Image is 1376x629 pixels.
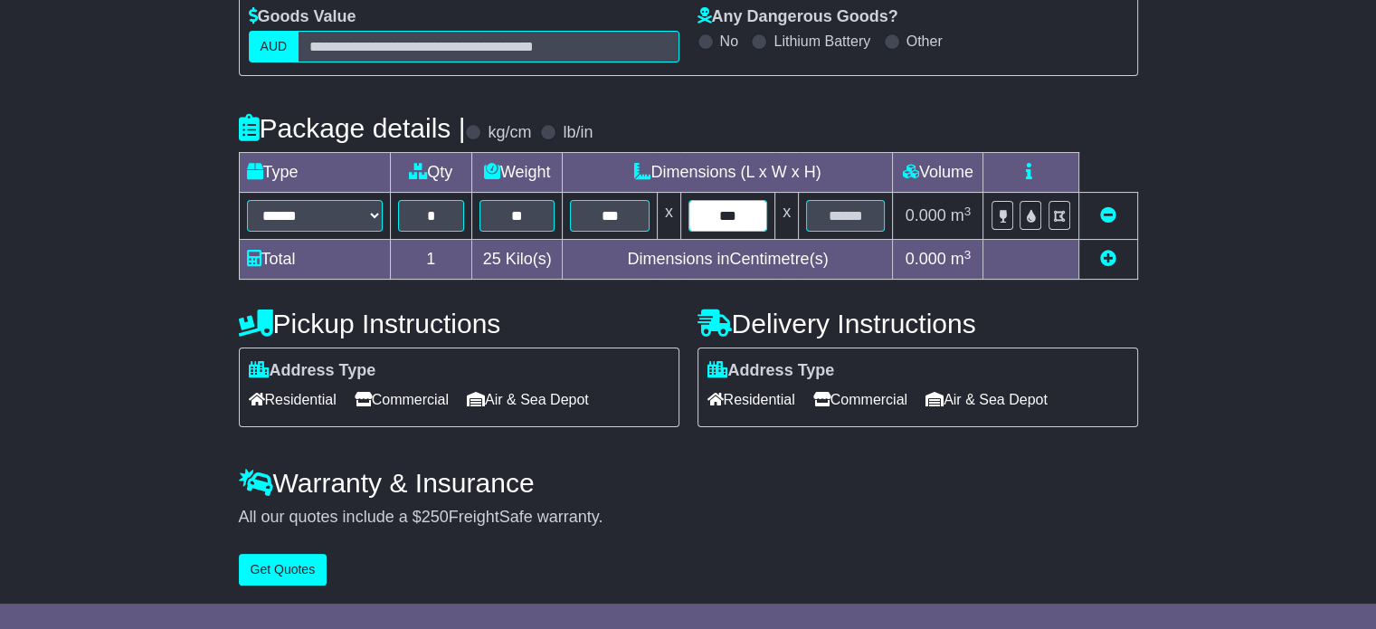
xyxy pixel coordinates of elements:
label: Other [906,33,943,50]
span: Air & Sea Depot [925,386,1048,414]
span: 0.000 [906,250,946,268]
span: Residential [249,386,337,414]
td: Dimensions in Centimetre(s) [563,240,893,280]
td: Weight [471,153,563,193]
span: 0.000 [906,206,946,224]
label: Any Dangerous Goods? [697,7,898,27]
td: x [657,193,680,240]
span: Commercial [813,386,907,414]
a: Add new item [1100,250,1116,268]
span: 250 [422,508,449,526]
label: Goods Value [249,7,356,27]
td: x [775,193,799,240]
h4: Package details | [239,113,466,143]
span: m [951,206,972,224]
label: Lithium Battery [773,33,870,50]
span: Residential [707,386,795,414]
span: m [951,250,972,268]
h4: Warranty & Insurance [239,468,1138,498]
label: No [720,33,738,50]
label: kg/cm [488,123,531,143]
label: Address Type [249,361,376,381]
td: Kilo(s) [471,240,563,280]
label: lb/in [563,123,593,143]
td: Type [239,153,390,193]
a: Remove this item [1100,206,1116,224]
td: Volume [893,153,983,193]
label: Address Type [707,361,835,381]
span: Air & Sea Depot [467,386,589,414]
label: AUD [249,31,299,62]
h4: Delivery Instructions [697,309,1138,338]
td: Qty [390,153,471,193]
td: Total [239,240,390,280]
span: 25 [483,250,501,268]
sup: 3 [964,205,972,218]
td: 1 [390,240,471,280]
h4: Pickup Instructions [239,309,679,338]
div: All our quotes include a $ FreightSafe warranty. [239,508,1138,528]
button: Get Quotes [239,554,327,586]
sup: 3 [964,248,972,262]
span: Commercial [355,386,449,414]
td: Dimensions (L x W x H) [563,153,893,193]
